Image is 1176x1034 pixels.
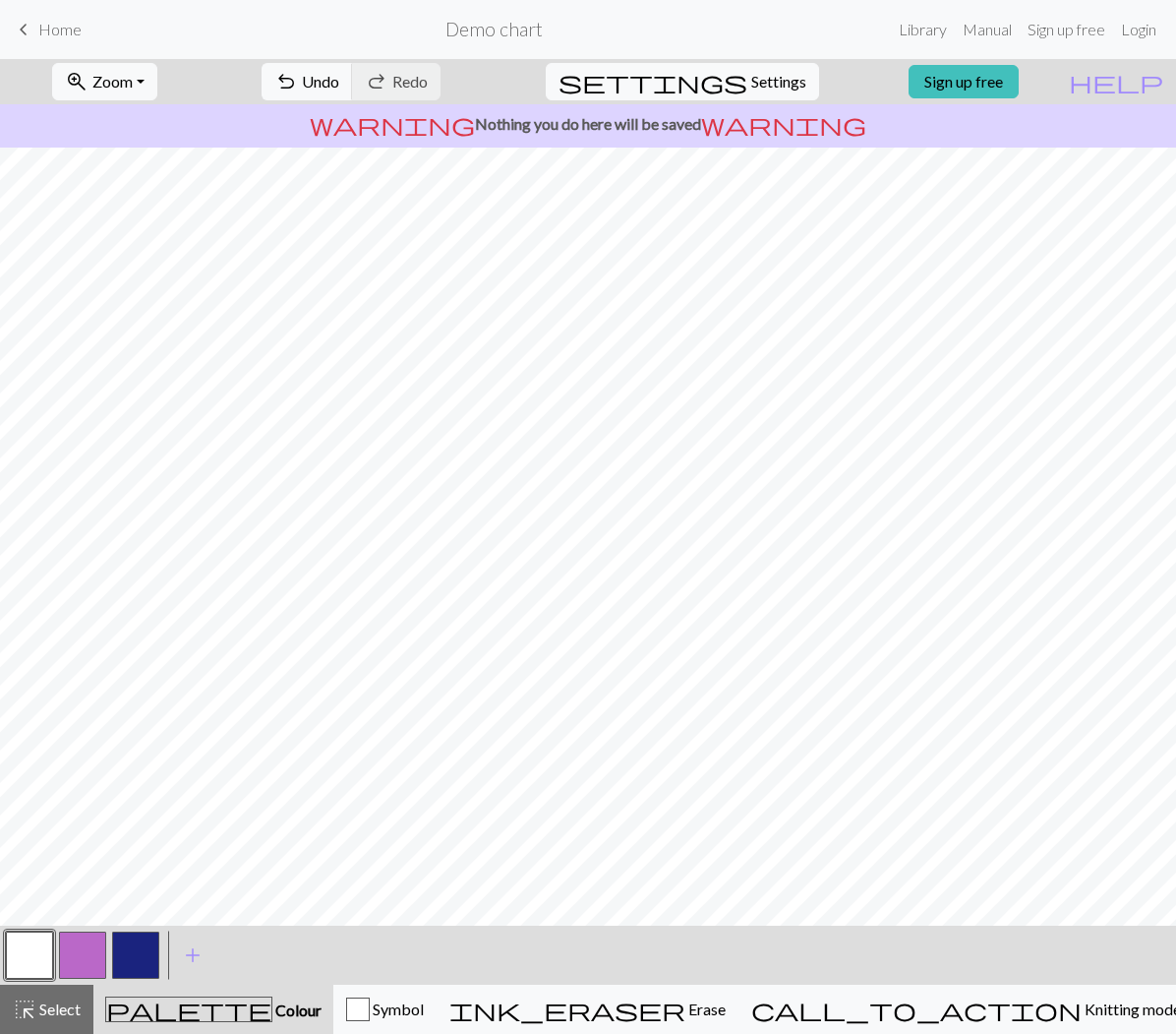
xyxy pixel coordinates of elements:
span: Select [36,1000,81,1018]
span: Home [38,20,82,38]
span: add [181,942,205,969]
button: Symbol [333,985,437,1034]
span: warning [310,110,475,138]
span: zoom_in [65,68,88,95]
button: Colour [93,985,333,1034]
i: Settings [559,70,747,93]
span: Erase [685,1000,726,1018]
span: Colour [272,1001,322,1019]
span: Zoom [92,72,133,91]
span: Symbol [370,1000,424,1018]
span: help [1069,68,1163,95]
button: Erase [437,985,738,1034]
span: warning [701,110,866,138]
span: keyboard_arrow_left [12,16,35,43]
span: settings [559,68,747,95]
span: palette [106,996,271,1023]
span: highlight_alt [13,996,36,1023]
span: call_to_action [751,996,1082,1023]
span: Settings [751,70,806,93]
a: Library [891,10,955,49]
button: Zoom [52,63,157,100]
a: Login [1113,10,1164,49]
a: Manual [955,10,1020,49]
a: Sign up free [1020,10,1113,49]
a: Sign up free [909,65,1019,98]
button: Undo [262,63,353,100]
button: SettingsSettings [546,63,819,100]
span: Undo [302,72,339,91]
p: Nothing you do here will be saved [8,112,1168,136]
h2: Demo chart [445,18,543,40]
a: Home [12,13,82,46]
span: undo [274,68,298,95]
span: ink_eraser [449,996,685,1023]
